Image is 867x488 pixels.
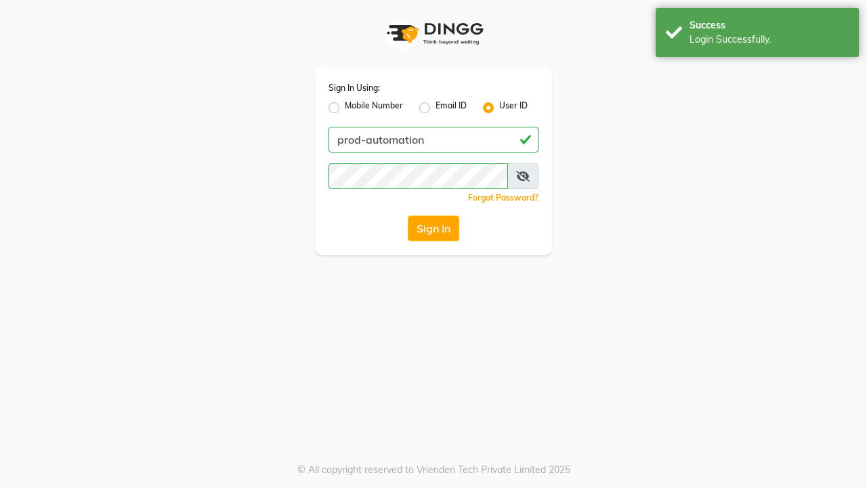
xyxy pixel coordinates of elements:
[499,100,528,116] label: User ID
[468,192,538,203] a: Forgot Password?
[329,127,538,152] input: Username
[690,33,849,47] div: Login Successfully.
[408,216,459,241] button: Sign In
[690,18,849,33] div: Success
[436,100,467,116] label: Email ID
[329,163,508,189] input: Username
[329,82,380,94] label: Sign In Using:
[345,100,403,116] label: Mobile Number
[379,14,488,54] img: logo1.svg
